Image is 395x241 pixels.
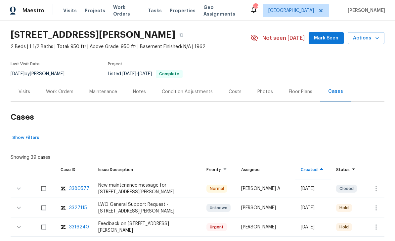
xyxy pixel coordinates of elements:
[337,224,351,230] span: Hold
[289,89,312,95] div: Floor Plans
[122,72,136,76] span: [DATE]
[61,224,66,230] img: zendesk-icon
[113,4,140,17] span: Work Orders
[328,88,343,95] div: Cases
[241,166,290,173] div: Assignee
[61,205,88,211] a: zendesk-icon3327115
[345,7,385,14] span: [PERSON_NAME]
[22,7,44,14] span: Maestro
[229,89,241,95] div: Costs
[11,43,250,50] span: 2 Beds | 1 1/2 Baths | Total: 950 ft² | Above Grade: 950 ft² | Basement Finished: N/A | 1962
[69,224,89,230] div: 3316240
[61,185,66,192] img: zendesk-icon
[336,166,358,173] div: Status
[46,89,73,95] div: Work Orders
[353,34,379,42] span: Actions
[133,89,146,95] div: Notes
[301,205,326,211] div: [DATE]
[314,34,338,42] span: Mark Seen
[148,8,162,13] span: Tasks
[241,185,290,192] div: [PERSON_NAME] A
[11,31,175,38] h2: [STREET_ADDRESS][PERSON_NAME]
[262,35,305,41] span: Not seen [DATE]
[241,224,290,230] div: [PERSON_NAME]
[98,201,196,214] div: LWO General Support Request - [STREET_ADDRESS][PERSON_NAME]
[206,166,231,173] div: Priority
[85,7,105,14] span: Projects
[98,182,196,195] div: New maintenance message for [STREET_ADDRESS][PERSON_NAME]
[207,185,227,192] span: Normal
[11,102,384,133] h2: Cases
[61,205,66,211] img: zendesk-icon
[11,133,41,143] button: Show Filters
[89,89,117,95] div: Maintenance
[257,89,273,95] div: Photos
[63,7,77,14] span: Visits
[108,72,183,76] span: Listed
[156,72,182,76] span: Complete
[337,205,351,211] span: Hold
[162,89,213,95] div: Condition Adjustments
[11,70,72,78] div: by [PERSON_NAME]
[203,4,242,17] span: Geo Assignments
[11,72,24,76] span: [DATE]
[98,166,196,173] div: Issue Description
[301,185,326,192] div: [DATE]
[348,32,384,44] button: Actions
[175,29,187,41] button: Copy Address
[207,205,230,211] span: Unknown
[12,134,39,142] span: Show Filters
[268,7,314,14] span: [GEOGRAPHIC_DATA]
[122,72,152,76] span: -
[69,185,89,192] div: 3380577
[19,89,30,95] div: Visits
[241,205,290,211] div: [PERSON_NAME]
[301,166,326,173] div: Created
[61,166,88,173] div: Case ID
[207,224,226,230] span: Urgent
[61,185,88,192] a: zendesk-icon3380577
[61,224,88,230] a: zendesk-icon3316240
[11,151,50,161] div: Showing 39 cases
[253,4,258,11] div: 114
[301,224,326,230] div: [DATE]
[309,32,344,44] button: Mark Seen
[69,205,87,211] div: 3327115
[108,62,122,66] span: Project
[337,185,356,192] span: Closed
[98,220,196,234] div: Feedback on [STREET_ADDRESS][PERSON_NAME]
[138,72,152,76] span: [DATE]
[170,7,196,14] span: Properties
[11,62,40,66] span: Last Visit Date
